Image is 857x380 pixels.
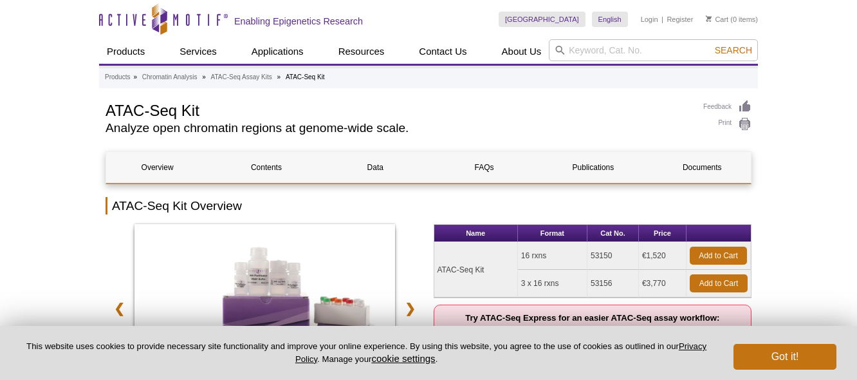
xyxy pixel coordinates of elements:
a: ❮ [106,294,133,323]
a: Services [172,39,225,64]
a: Publications [542,152,644,183]
th: Cat No. [587,225,639,242]
td: €3,770 [639,270,687,298]
td: 53150 [587,242,639,270]
button: Search [711,44,756,56]
a: Print [703,117,751,131]
a: Add to Cart [690,247,747,265]
li: » [202,73,206,81]
td: 16 rxns [518,242,587,270]
button: Got it! [733,344,836,370]
a: Products [99,39,152,64]
th: Name [434,225,518,242]
a: Cart [706,15,728,24]
th: Price [639,225,687,242]
h2: Enabling Epigenetics Research [234,15,363,27]
a: Overview [106,152,208,183]
a: ATAC-Seq Assay Kits [211,71,272,83]
td: €1,520 [639,242,687,270]
a: Resources [331,39,392,64]
a: Contact Us [411,39,474,64]
li: (0 items) [706,12,758,27]
a: [GEOGRAPHIC_DATA] [499,12,585,27]
td: 53156 [587,270,639,298]
td: 3 x 16 rxns [518,270,587,298]
a: Add to Cart [690,274,748,292]
h1: ATAC-Seq Kit [106,100,690,119]
h2: ATAC-Seq Kit Overview [106,197,751,214]
a: ❯ [396,294,424,323]
span: Search [715,45,752,55]
a: Data [324,152,427,183]
img: Your Cart [706,15,712,22]
a: Register [667,15,693,24]
a: English [592,12,628,27]
li: ATAC-Seq Kit [286,73,325,81]
h2: Analyze open chromatin regions at genome-wide scale. [106,122,690,134]
a: Privacy Policy [295,341,706,363]
a: Products [105,71,130,83]
input: Keyword, Cat. No. [549,39,758,61]
a: Contents [215,152,317,183]
button: cookie settings [371,353,435,364]
li: » [277,73,281,81]
a: Documents [651,152,753,183]
a: Feedback [703,100,751,114]
a: About Us [494,39,549,64]
p: This website uses cookies to provide necessary site functionality and improve your online experie... [21,341,712,365]
a: Login [641,15,658,24]
td: ATAC-Seq Kit [434,242,518,298]
a: Chromatin Analysis [142,71,198,83]
th: Format [518,225,587,242]
a: FAQs [433,152,535,183]
li: | [661,12,663,27]
li: » [133,73,137,81]
strong: Try ATAC-Seq Express for an easier ATAC-Seq assay workflow: [465,313,719,336]
a: Applications [244,39,311,64]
